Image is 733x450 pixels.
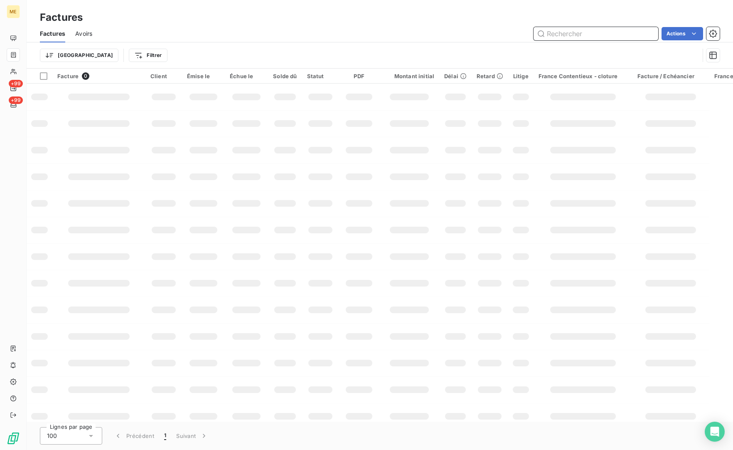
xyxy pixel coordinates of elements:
[7,82,20,95] a: +99
[109,427,159,445] button: Précédent
[164,432,166,440] span: 1
[40,10,83,25] h3: Factures
[40,30,65,38] span: Factures
[7,98,20,111] a: +99
[40,49,118,62] button: [GEOGRAPHIC_DATA]
[539,73,627,79] div: France Contentieux - cloture
[513,73,529,79] div: Litige
[534,27,658,40] input: Rechercher
[57,73,79,79] span: Facture
[7,432,20,445] img: Logo LeanPay
[9,80,23,87] span: +99
[307,73,334,79] div: Statut
[159,427,171,445] button: 1
[129,49,167,62] button: Filtrer
[47,432,57,440] span: 100
[344,73,374,79] div: PDF
[273,73,297,79] div: Solde dû
[7,5,20,18] div: ME
[705,422,725,442] div: Open Intercom Messenger
[477,73,503,79] div: Retard
[637,73,704,79] div: Facture / Echéancier
[384,73,434,79] div: Montant initial
[150,73,177,79] div: Client
[230,73,263,79] div: Échue le
[444,73,467,79] div: Délai
[662,27,703,40] button: Actions
[82,72,89,80] span: 0
[9,96,23,104] span: +99
[75,30,92,38] span: Avoirs
[171,427,213,445] button: Suivant
[187,73,220,79] div: Émise le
